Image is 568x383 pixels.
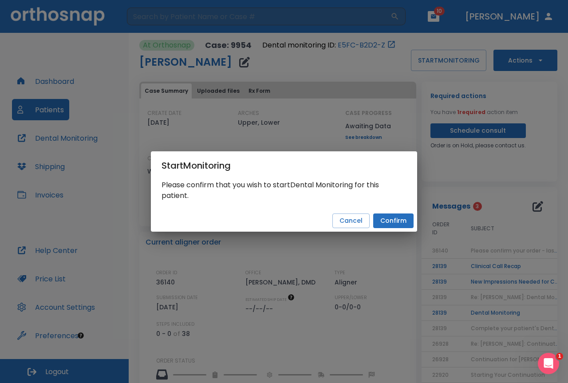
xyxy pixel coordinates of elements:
[162,180,406,201] p: Please confirm that you wish to start Dental Monitoring for this patient.
[538,353,559,374] iframe: Intercom live chat
[332,213,370,228] button: Cancel
[151,151,417,180] h2: Start Monitoring
[556,353,563,360] span: 1
[373,213,414,228] button: Confirm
